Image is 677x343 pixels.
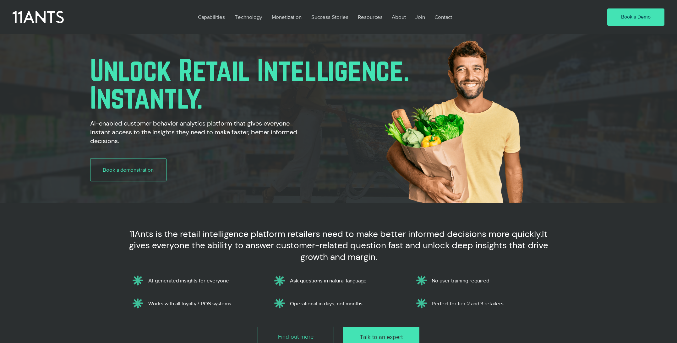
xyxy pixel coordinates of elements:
a: Book a Demo [607,8,664,26]
span: Book a Demo [621,13,651,20]
a: Technology [230,10,267,24]
span: Find out more [278,333,314,341]
a: Contact [430,10,457,24]
p: Resources [355,10,386,24]
p: No user training required [432,277,546,284]
a: About [387,10,411,24]
a: Capabilities [193,10,230,24]
p: Monetization [269,10,305,24]
span: Unlock Retail Intelligence. Instantly. [90,53,410,114]
span: Talk to an expert [360,333,403,341]
p: Works with all loyalty / POS systems [148,300,262,307]
span: 11Ants is the retail intelligence platform retailers need to make better informed decisions more ... [129,228,542,240]
h2: AI-enabled customer behavior analytics platform that gives everyone instant access to the insight... [90,119,306,145]
span: It gives everyone the ability to answer customer-related question fast and unlock deep insights t... [129,228,548,263]
a: Book a demonstration [90,158,167,181]
p: About [389,10,409,24]
p: Capabilities [195,10,228,24]
p: Perfect for tier 2 and 3 retailers [432,300,546,307]
a: Join [411,10,430,24]
p: Ask questions in natural language [290,277,404,284]
span: Book a demonstration [103,166,154,174]
nav: Site [193,10,589,24]
a: Monetization [267,10,307,24]
span: AI-generated insights for everyone [148,277,229,283]
p: Operational in days, not months [290,300,404,307]
p: Join [412,10,428,24]
a: Resources [353,10,387,24]
a: Success Stories [307,10,353,24]
p: Technology [232,10,265,24]
p: Contact [431,10,455,24]
p: Success Stories [308,10,352,24]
